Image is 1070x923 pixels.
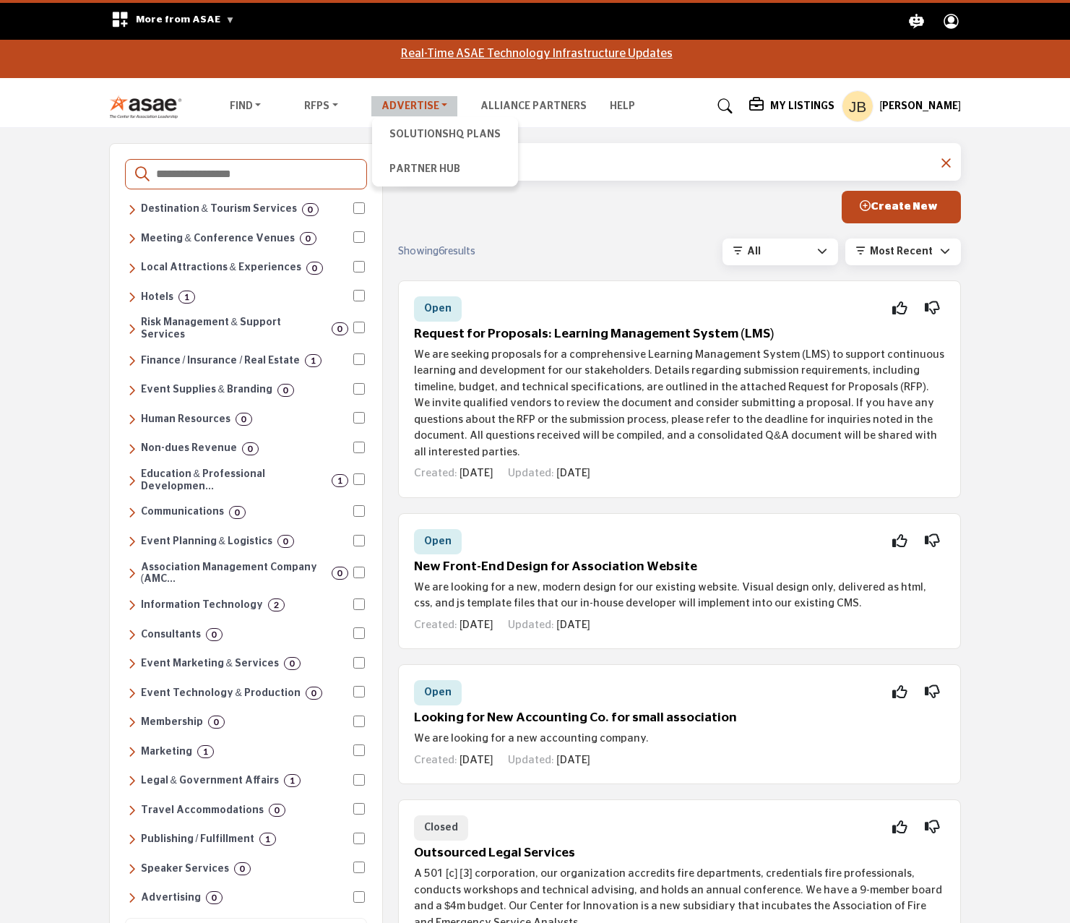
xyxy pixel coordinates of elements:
[141,291,173,304] h6: Accommodations ranging from budget to luxury, offering lodging, amenities, and services tailored ...
[353,353,365,365] input: Select Finance / Insurance / Real Estate
[208,716,225,729] div: 0 Results For Membership
[141,863,229,875] h6: Expert speakers, coaching, and leadership development programs, along with speaker bureaus that c...
[353,686,365,697] input: Select Event Technology & Production
[141,203,297,215] h6: Organizations and services that promote travel, tourism, and local attractions, including visitor...
[141,442,237,455] h6: Programs like affinity partnerships, sponsorships, and other revenue-generating opportunities tha...
[109,95,189,119] img: site Logo
[371,96,458,116] a: Advertise
[236,413,252,426] div: 0 Results For Human Resources
[102,3,244,40] div: More from ASAE
[860,201,938,212] span: Create New
[312,263,317,273] b: 0
[240,864,245,874] b: 0
[353,473,365,485] input: Select Education & Professional Development
[277,384,294,397] div: 0 Results For Event Supplies & Branding
[214,717,219,727] b: 0
[414,619,457,630] span: Created:
[229,506,246,519] div: 0 Results For Communications
[265,834,270,844] b: 1
[220,96,272,116] a: Find
[401,48,673,59] a: Real-Time ASAE Technology Infrastructure Updates
[414,580,945,612] p: We are looking for a new, modern design for our existing website. Visual design only, delivered a...
[925,308,940,309] i: Not Interested
[203,747,208,757] b: 1
[892,308,907,309] i: Interested
[141,833,255,846] h6: Solutions for creating, distributing, and managing publications, directories, newsletters, and ma...
[414,755,457,765] span: Created:
[353,744,365,756] input: Select Marketing
[178,291,195,304] div: 1 Results For Hotels
[460,619,493,630] span: [DATE]
[274,600,279,610] b: 2
[141,687,301,700] h6: Technology and production services, including audiovisual solutions, registration software, mobil...
[879,100,961,114] h5: [PERSON_NAME]
[241,414,246,424] b: 0
[306,262,323,275] div: 0 Results For Local Attractions & Experiences
[136,14,235,25] span: More from ASAE
[460,468,493,478] span: [DATE]
[306,687,322,700] div: 0 Results For Event Technology & Production
[353,383,365,395] input: Select Event Supplies & Branding
[424,304,452,314] span: Open
[556,468,590,478] span: [DATE]
[259,833,276,846] div: 1 Results For Publishing / Fulfillment
[206,628,223,641] div: 0 Results For Consultants
[268,598,285,611] div: 2 Results For Information Technology
[424,536,452,546] span: Open
[480,101,587,111] a: Alliance Partners
[275,805,280,815] b: 0
[234,862,251,875] div: 0 Results For Speaker Services
[311,356,316,366] b: 1
[212,893,217,903] b: 0
[141,804,264,817] h6: Lodging solutions, including hotels, resorts, and corporate housing for business and leisure trav...
[424,687,452,697] span: Open
[747,246,761,257] span: All
[277,535,294,548] div: 0 Results For Event Planning & Logistics
[424,823,458,833] span: Closed
[290,776,295,786] b: 1
[300,232,316,245] div: 0 Results For Meeting & Conference Venues
[414,347,945,461] p: We are seeking proposals for a comprehensive Learning Management System (LMS) to support continuo...
[414,846,945,861] h5: Outsourced Legal Services
[353,322,365,333] input: Select Risk Management & Support Services
[353,803,365,815] input: Select Travel Accommodations
[141,629,201,641] h6: Expert guidance across various areas, including technology, marketing, leadership, finance, educa...
[337,476,342,486] b: 1
[414,731,945,747] p: We are looking for a new accounting company.
[141,716,203,729] h6: Services and strategies for member engagement, retention, communication, and research to enhance ...
[155,165,357,184] input: Search Categories
[353,862,365,873] input: Select Speaker Services
[242,442,259,455] div: 0 Results For Non-dues Revenue
[141,468,327,493] h6: Training, certification, career development, and learning solutions to enhance skills, engagement...
[141,746,192,758] h6: Strategies and services for audience acquisition, branding, research, and digital and direct mark...
[379,124,511,145] a: SolutionsHQ Plans
[284,774,301,787] div: 1 Results For Legal & Government Affairs
[379,159,511,179] a: Partner Hub
[870,246,933,257] span: Most Recent
[353,535,365,546] input: Select Event Planning & Logistics
[306,233,311,244] b: 0
[414,327,945,342] h5: Request for Proposals: Learning Management System (LMS)
[460,755,493,765] span: [DATE]
[556,619,590,630] span: [DATE]
[353,442,365,453] input: Select Non-dues Revenue
[184,292,189,302] b: 1
[290,658,295,669] b: 0
[353,598,365,610] input: Select Information Technology
[206,891,223,904] div: 0 Results For Advertising
[337,568,342,578] b: 0
[353,774,365,786] input: Select Legal & Government Affairs
[141,384,272,396] h6: Customized event materials such as badges, branded merchandise, lanyards, and photography service...
[284,657,301,670] div: 0 Results For Event Marketing & Services
[141,562,327,586] h6: Professional management, strategic guidance, and operational support to help associations streaml...
[141,233,295,245] h6: Facilities and spaces designed for business meetings, conferences, and events.
[294,96,348,116] a: RFPs
[414,468,457,478] span: Created:
[414,711,945,726] h5: Looking for New Accounting Co. for small association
